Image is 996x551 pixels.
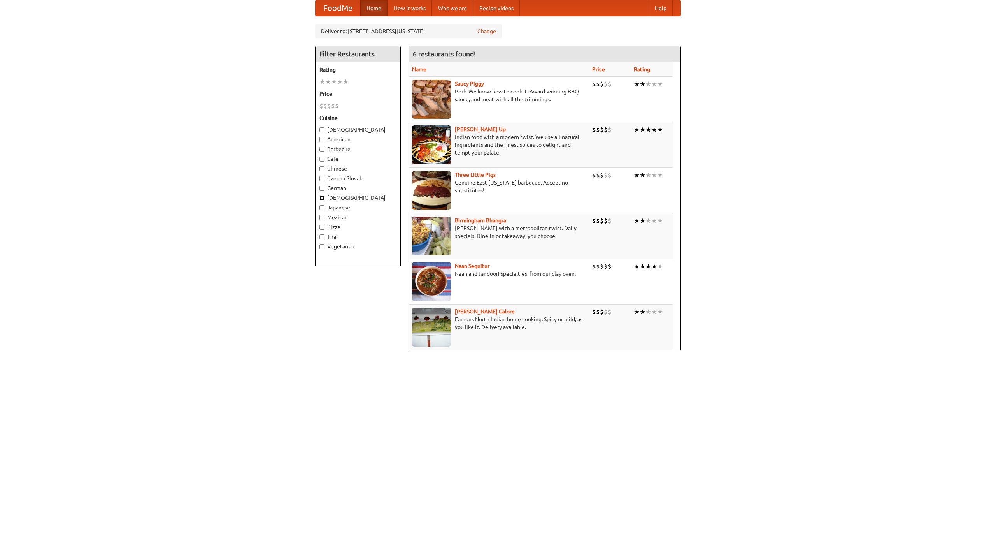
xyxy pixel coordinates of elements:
[657,308,663,316] li: ★
[412,179,586,194] p: Genuine East [US_STATE] barbecue. Accept no substitutes!
[600,125,604,134] li: $
[651,125,657,134] li: ★
[319,186,324,191] input: German
[335,102,339,110] li: $
[412,171,451,210] img: littlepigs.jpg
[608,171,612,180] li: $
[319,127,324,132] input: [DEMOGRAPHIC_DATA]
[412,66,426,72] a: Name
[319,174,396,182] label: Czech / Slovak
[600,308,604,316] li: $
[455,172,496,178] a: Three Little Pigs
[592,80,596,88] li: $
[657,171,663,180] li: ★
[319,194,396,202] label: [DEMOGRAPHIC_DATA]
[337,77,343,86] li: ★
[319,184,396,192] label: German
[319,205,324,210] input: Japanese
[604,125,608,134] li: $
[412,308,451,347] img: currygalore.jpg
[319,243,396,250] label: Vegetarian
[608,308,612,316] li: $
[657,262,663,271] li: ★
[455,126,506,132] a: [PERSON_NAME] Up
[319,126,396,134] label: [DEMOGRAPHIC_DATA]
[319,223,396,231] label: Pizza
[649,0,673,16] a: Help
[319,157,324,162] input: Cafe
[604,217,608,225] li: $
[455,308,515,315] a: [PERSON_NAME] Galore
[319,77,325,86] li: ★
[645,80,651,88] li: ★
[455,81,484,87] a: Saucy Piggy
[651,308,657,316] li: ★
[634,125,640,134] li: ★
[634,308,640,316] li: ★
[634,171,640,180] li: ★
[319,66,396,74] h5: Rating
[651,80,657,88] li: ★
[604,80,608,88] li: $
[592,66,605,72] a: Price
[432,0,473,16] a: Who we are
[412,270,586,278] p: Naan and tandoori specialties, from our clay oven.
[640,217,645,225] li: ★
[319,225,324,230] input: Pizza
[319,213,396,221] label: Mexican
[315,24,502,38] div: Deliver to: [STREET_ADDRESS][US_STATE]
[596,217,600,225] li: $
[319,137,324,142] input: American
[319,147,324,152] input: Barbecue
[319,90,396,98] h5: Price
[343,77,349,86] li: ★
[640,171,645,180] li: ★
[657,125,663,134] li: ★
[412,80,451,119] img: saucy.jpg
[600,171,604,180] li: $
[455,217,506,224] a: Birmingham Bhangra
[592,308,596,316] li: $
[413,50,476,58] ng-pluralize: 6 restaurants found!
[596,171,600,180] li: $
[412,262,451,301] img: naansequitur.jpg
[331,77,337,86] li: ★
[596,80,600,88] li: $
[640,80,645,88] li: ★
[412,224,586,240] p: [PERSON_NAME] with a metropolitan twist. Daily specials. Dine-in or takeaway, you choose.
[319,195,324,201] input: [DEMOGRAPHIC_DATA]
[640,262,645,271] li: ★
[608,80,612,88] li: $
[645,217,651,225] li: ★
[640,125,645,134] li: ★
[412,315,586,331] p: Famous North Indian home cooking. Spicy or mild, as you like it. Delivery available.
[634,66,650,72] a: Rating
[604,171,608,180] li: $
[319,234,324,239] input: Thai
[360,0,388,16] a: Home
[319,204,396,211] label: Japanese
[634,262,640,271] li: ★
[325,77,331,86] li: ★
[651,262,657,271] li: ★
[604,262,608,271] li: $
[596,262,600,271] li: $
[473,0,520,16] a: Recipe videos
[412,125,451,164] img: curryup.jpg
[316,46,400,62] h4: Filter Restaurants
[477,27,496,35] a: Change
[412,133,586,157] p: Indian food with a modern twist. We use all-natural ingredients and the finest spices to delight ...
[319,114,396,122] h5: Cuisine
[592,125,596,134] li: $
[323,102,327,110] li: $
[412,217,451,255] img: bhangra.jpg
[327,102,331,110] li: $
[316,0,360,16] a: FoodMe
[592,217,596,225] li: $
[645,262,651,271] li: ★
